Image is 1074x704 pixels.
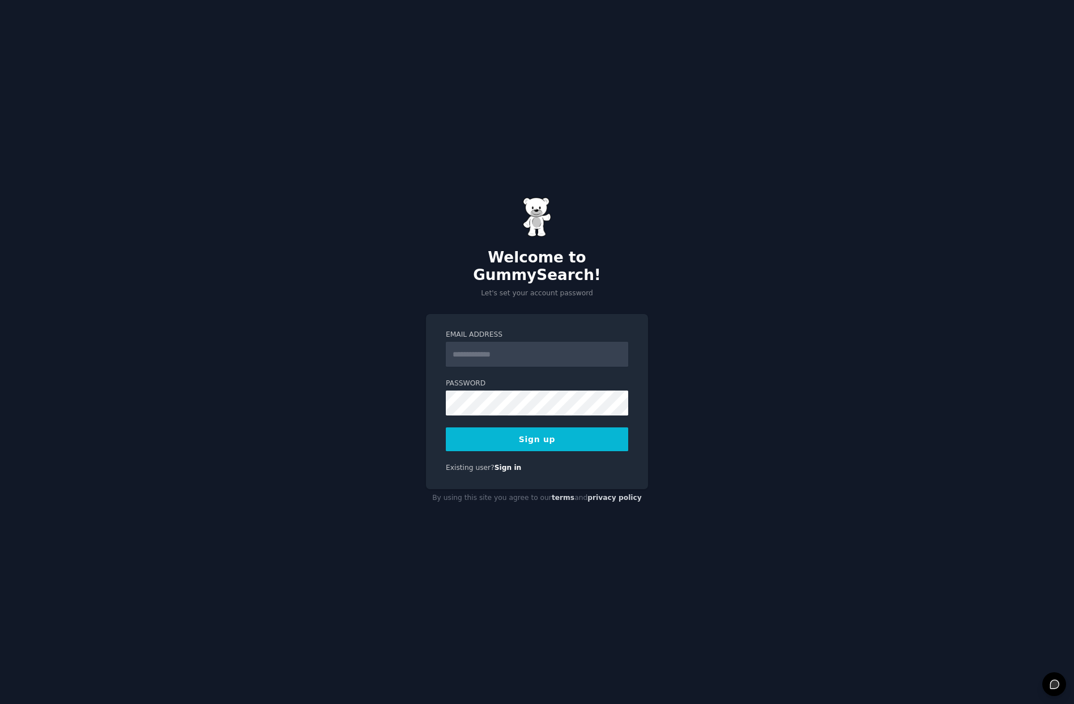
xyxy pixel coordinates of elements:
[426,289,648,299] p: Let's set your account password
[495,464,522,472] a: Sign in
[552,494,574,502] a: terms
[523,197,551,237] img: Gummy Bear
[446,464,495,472] span: Existing user?
[446,427,628,451] button: Sign up
[426,489,648,507] div: By using this site you agree to our and
[446,379,628,389] label: Password
[587,494,642,502] a: privacy policy
[446,330,628,340] label: Email Address
[426,249,648,285] h2: Welcome to GummySearch!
